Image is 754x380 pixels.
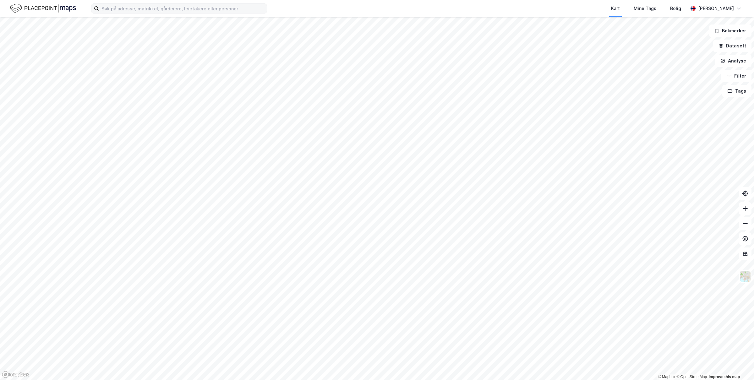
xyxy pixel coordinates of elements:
a: OpenStreetMap [676,375,707,379]
iframe: Chat Widget [723,350,754,380]
button: Tags [722,85,751,97]
button: Filter [721,70,751,82]
a: Improve this map [709,375,740,379]
div: [PERSON_NAME] [698,5,734,12]
button: Datasett [713,40,751,52]
a: Mapbox homepage [2,371,30,378]
div: Kart [611,5,620,12]
button: Analyse [715,55,751,67]
img: Z [739,270,751,282]
button: Bokmerker [709,24,751,37]
div: Mine Tags [634,5,656,12]
img: logo.f888ab2527a4732fd821a326f86c7f29.svg [10,3,76,14]
div: Bolig [670,5,681,12]
a: Mapbox [658,375,675,379]
input: Søk på adresse, matrikkel, gårdeiere, leietakere eller personer [99,4,267,13]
